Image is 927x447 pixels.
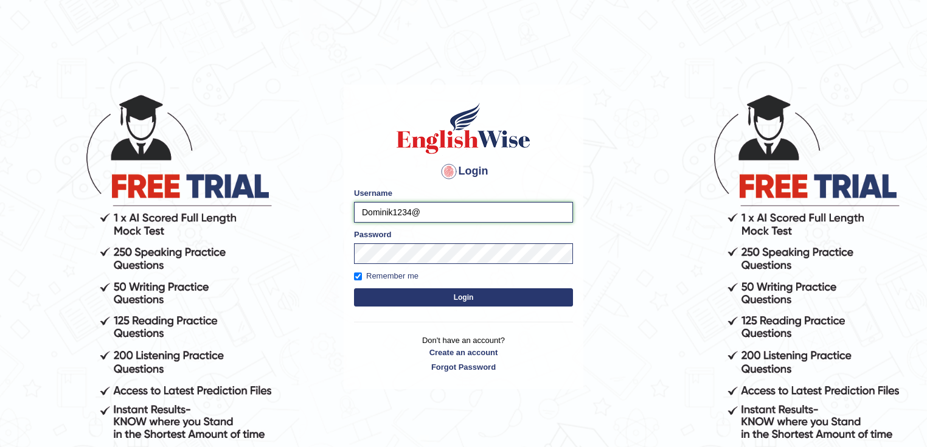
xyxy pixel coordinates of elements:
[354,270,418,282] label: Remember me
[354,162,573,181] h4: Login
[354,334,573,372] p: Don't have an account?
[354,272,362,280] input: Remember me
[394,101,533,156] img: Logo of English Wise sign in for intelligent practice with AI
[354,347,573,358] a: Create an account
[354,288,573,307] button: Login
[354,361,573,373] a: Forgot Password
[354,187,392,199] label: Username
[354,229,391,240] label: Password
